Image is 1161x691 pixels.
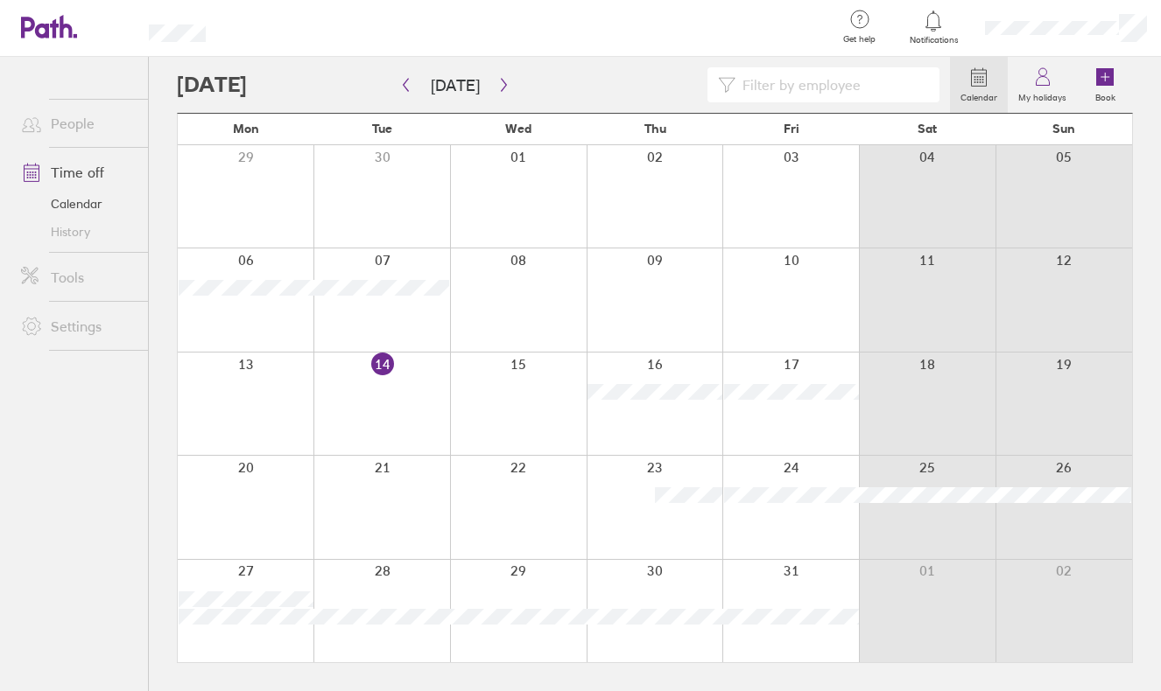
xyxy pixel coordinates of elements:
button: [DATE] [417,71,494,100]
input: Filter by employee [735,68,929,101]
span: Mon [233,122,259,136]
span: Thu [644,122,666,136]
span: Wed [505,122,531,136]
label: My holidays [1008,87,1077,103]
span: Get help [831,34,888,45]
span: Fri [784,122,799,136]
span: Sat [918,122,937,136]
a: Book [1077,57,1133,113]
a: People [7,106,148,141]
label: Book [1085,87,1126,103]
span: Tue [372,122,392,136]
a: Tools [7,260,148,295]
a: My holidays [1008,57,1077,113]
a: Calendar [7,190,148,218]
a: Time off [7,155,148,190]
span: Notifications [905,35,962,45]
a: Settings [7,309,148,344]
span: Sun [1052,122,1075,136]
a: Notifications [905,9,962,45]
label: Calendar [950,87,1008,103]
a: Calendar [950,57,1008,113]
a: History [7,218,148,246]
